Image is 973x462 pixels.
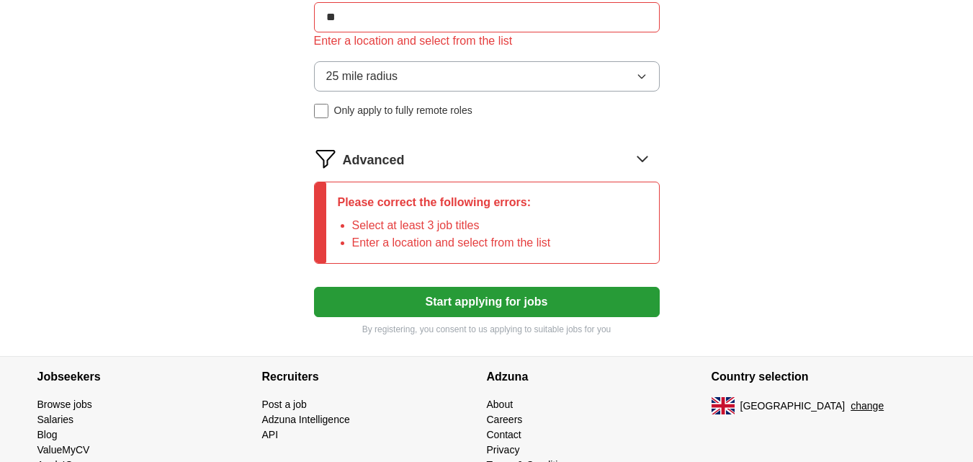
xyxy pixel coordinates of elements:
div: Enter a location and select from the list [314,32,660,50]
a: Salaries [37,414,74,425]
a: Contact [487,429,521,440]
button: 25 mile radius [314,61,660,92]
p: By registering, you consent to us applying to suitable jobs for you [314,323,660,336]
a: Careers [487,414,523,425]
a: Blog [37,429,58,440]
a: API [262,429,279,440]
span: Only apply to fully remote roles [334,103,472,118]
li: Enter a location and select from the list [352,234,551,252]
li: Select at least 3 job titles [352,217,551,234]
p: Please correct the following errors: [338,194,551,211]
button: change [851,399,884,414]
span: [GEOGRAPHIC_DATA] [740,399,846,414]
input: Only apply to fully remote roles [314,104,328,118]
img: filter [314,147,337,170]
a: Post a job [262,399,307,410]
a: Privacy [487,444,520,456]
a: ValueMyCV [37,444,90,456]
span: Advanced [343,151,405,170]
a: Adzuna Intelligence [262,414,350,425]
span: 25 mile radius [326,68,398,85]
a: About [487,399,514,410]
img: UK flag [712,397,735,414]
h4: Country selection [712,357,936,397]
button: Start applying for jobs [314,287,660,317]
a: Browse jobs [37,399,92,410]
